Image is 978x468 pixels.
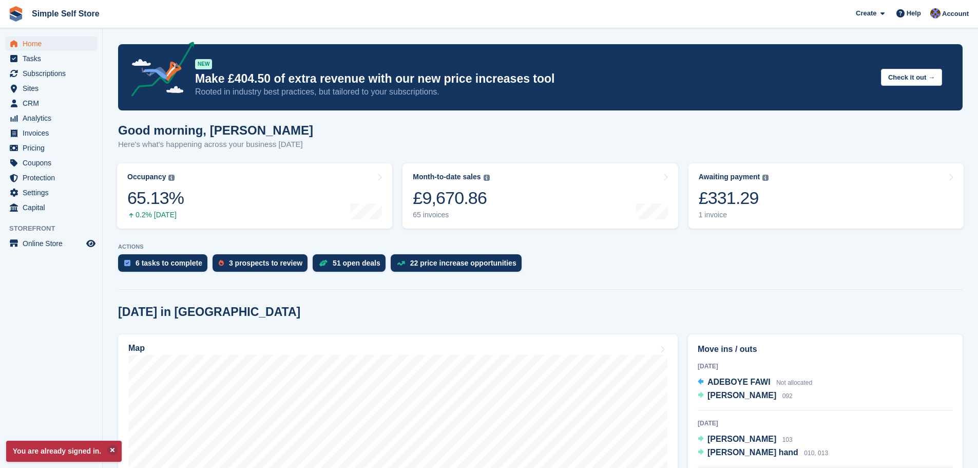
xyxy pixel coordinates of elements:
[5,66,97,81] a: menu
[699,211,769,219] div: 1 invoice
[5,141,97,155] a: menu
[707,435,776,443] span: [PERSON_NAME]
[698,389,793,403] a: [PERSON_NAME] 092
[118,254,213,277] a: 6 tasks to complete
[804,450,828,457] span: 010, 013
[213,254,313,277] a: 3 prospects to review
[776,379,812,386] span: Not allocated
[5,171,97,185] a: menu
[881,69,942,86] button: Check it out →
[698,446,828,460] a: [PERSON_NAME] hand 010, 013
[219,260,224,266] img: prospect-51fa495bee0391a8d652442698ab0144808aea92771e9ea1ae160a38d050c398.svg
[5,185,97,200] a: menu
[123,42,195,100] img: price-adjustments-announcement-icon-8257ccfd72463d97f412b2fc003d46551f7dbcb40ab6d574587a9cd5c0d94...
[124,260,130,266] img: task-75834270c22a3079a89374b754ae025e5fb1db73e45f91037f5363f120a921f8.svg
[698,362,953,371] div: [DATE]
[5,200,97,215] a: menu
[23,236,84,251] span: Online Store
[23,66,84,81] span: Subscriptions
[333,259,380,267] div: 51 open deals
[195,86,873,98] p: Rooted in industry best practices, but tailored to your subscriptions.
[688,163,964,229] a: Awaiting payment £331.29 1 invoice
[5,156,97,170] a: menu
[5,236,97,251] a: menu
[856,8,876,18] span: Create
[136,259,202,267] div: 6 tasks to complete
[23,81,84,96] span: Sites
[413,188,489,209] div: £9,670.86
[8,6,24,22] img: stora-icon-8386f47178a22dfd0bd8f6a31ec36ba5ce8667c1dd55bd0f319d3a0aa187defe.svg
[23,51,84,66] span: Tasks
[9,223,102,234] span: Storefront
[907,8,921,18] span: Help
[698,419,953,428] div: [DATE]
[23,185,84,200] span: Settings
[127,173,166,181] div: Occupancy
[118,139,313,151] p: Here's what's happening across your business [DATE]
[128,344,145,353] h2: Map
[85,237,97,250] a: Preview store
[127,188,184,209] div: 65.13%
[484,175,490,181] img: icon-info-grey-7440780725fd019a000dd9b08b2336e03edf1995a4989e88bcd33f0948082b44.svg
[23,96,84,110] span: CRM
[117,163,392,229] a: Occupancy 65.13% 0.2% [DATE]
[23,36,84,51] span: Home
[195,71,873,86] p: Make £404.50 of extra revenue with our new price increases tool
[23,200,84,215] span: Capital
[127,211,184,219] div: 0.2% [DATE]
[707,378,771,386] span: ADEBOYE FAWI
[5,51,97,66] a: menu
[313,254,391,277] a: 51 open deals
[410,259,516,267] div: 22 price increase opportunities
[699,188,769,209] div: £331.29
[698,376,812,389] a: ADEBOYE FAWI Not allocated
[229,259,302,267] div: 3 prospects to review
[5,96,97,110] a: menu
[942,9,969,19] span: Account
[782,436,793,443] span: 103
[413,211,489,219] div: 65 invoices
[118,244,963,250] p: ACTIONS
[23,156,84,170] span: Coupons
[168,175,175,181] img: icon-info-grey-7440780725fd019a000dd9b08b2336e03edf1995a4989e88bcd33f0948082b44.svg
[413,173,481,181] div: Month-to-date sales
[23,171,84,185] span: Protection
[23,141,84,155] span: Pricing
[402,163,678,229] a: Month-to-date sales £9,670.86 65 invoices
[699,173,760,181] div: Awaiting payment
[707,448,798,457] span: [PERSON_NAME] hand
[6,441,122,462] p: You are already signed in.
[5,126,97,140] a: menu
[5,111,97,125] a: menu
[5,36,97,51] a: menu
[391,254,527,277] a: 22 price increase opportunities
[707,391,776,400] span: [PERSON_NAME]
[930,8,941,18] img: Sharon Hughes
[698,433,793,446] a: [PERSON_NAME] 103
[23,126,84,140] span: Invoices
[782,392,793,400] span: 092
[698,343,953,355] h2: Move ins / outs
[319,259,328,267] img: deal-1b604bf984904fb50ccaf53a9ad4b4a5d6e5aea283cecdc64d6e3604feb123c2.svg
[118,305,300,319] h2: [DATE] in [GEOGRAPHIC_DATA]
[397,261,405,266] img: price_increase_opportunities-93ffe204e8149a01c8c9dc8f82e8f89637d9d84a8eef4429ea346261dce0b2c0.svg
[762,175,769,181] img: icon-info-grey-7440780725fd019a000dd9b08b2336e03edf1995a4989e88bcd33f0948082b44.svg
[5,81,97,96] a: menu
[23,111,84,125] span: Analytics
[118,123,313,137] h1: Good morning, [PERSON_NAME]
[28,5,104,22] a: Simple Self Store
[195,59,212,69] div: NEW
